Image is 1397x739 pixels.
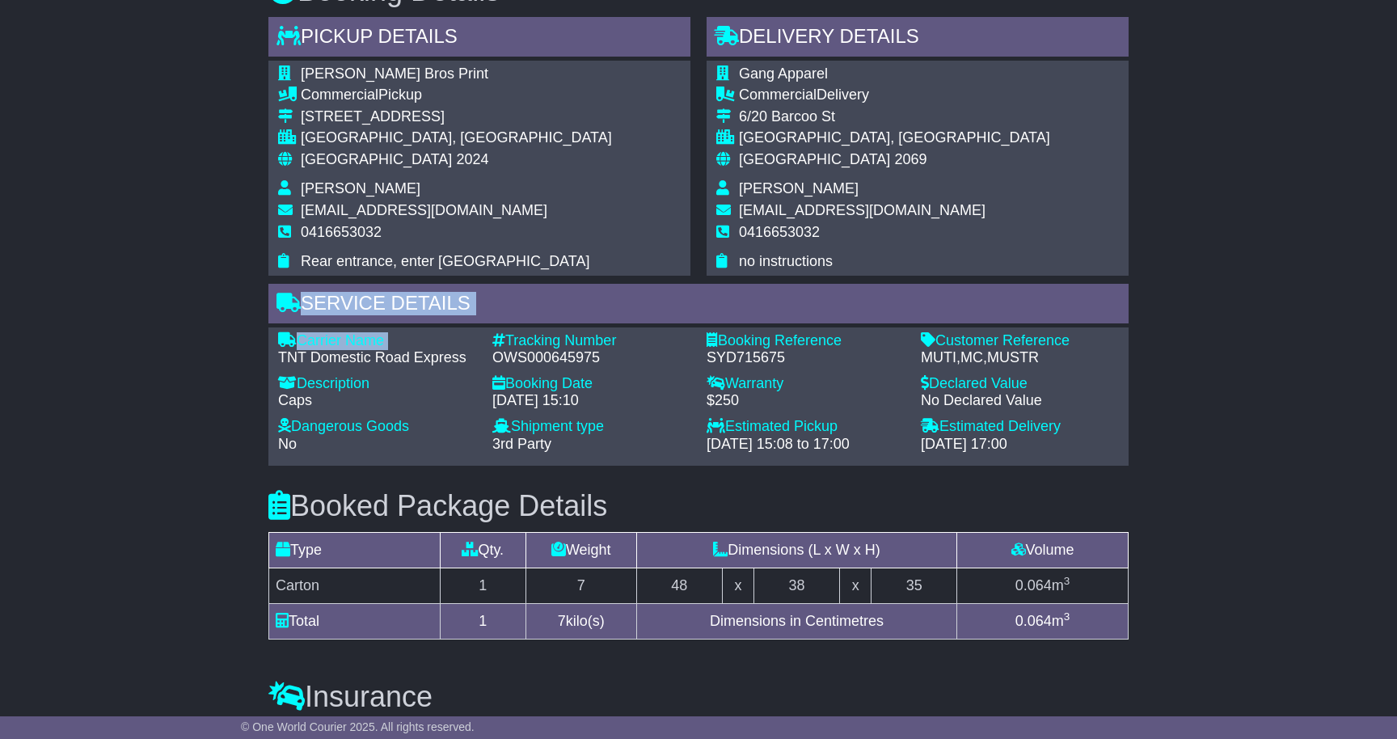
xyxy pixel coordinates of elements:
[739,87,1050,104] div: Delivery
[278,375,476,393] div: Description
[301,108,612,126] div: [STREET_ADDRESS]
[492,349,690,367] div: OWS000645975
[754,568,840,603] td: 38
[707,436,905,454] div: [DATE] 15:08 to 17:00
[301,129,612,147] div: [GEOGRAPHIC_DATA], [GEOGRAPHIC_DATA]
[269,568,441,603] td: Carton
[301,224,382,240] span: 0416653032
[957,532,1129,568] td: Volume
[301,87,378,103] span: Commercial
[492,375,690,393] div: Booking Date
[301,253,589,269] span: Rear entrance, enter [GEOGRAPHIC_DATA]
[278,349,476,367] div: TNT Domestic Road Express
[269,603,441,639] td: Total
[301,180,420,196] span: [PERSON_NAME]
[558,613,566,629] span: 7
[268,490,1129,522] h3: Booked Package Details
[707,418,905,436] div: Estimated Pickup
[707,349,905,367] div: SYD715675
[268,284,1129,327] div: Service Details
[707,17,1129,61] div: Delivery Details
[636,603,956,639] td: Dimensions in Centimetres
[278,436,297,452] span: No
[872,568,957,603] td: 35
[636,568,722,603] td: 48
[739,224,820,240] span: 0416653032
[525,603,636,639] td: kilo(s)
[492,418,690,436] div: Shipment type
[921,375,1119,393] div: Declared Value
[707,332,905,350] div: Booking Reference
[268,681,1129,713] h3: Insurance
[1064,610,1070,623] sup: 3
[894,151,926,167] span: 2069
[722,568,753,603] td: x
[492,436,551,452] span: 3rd Party
[921,349,1119,367] div: MUTI,MC,MUSTR
[636,532,956,568] td: Dimensions (L x W x H)
[440,532,525,568] td: Qty.
[301,151,452,167] span: [GEOGRAPHIC_DATA]
[739,129,1050,147] div: [GEOGRAPHIC_DATA], [GEOGRAPHIC_DATA]
[1015,577,1052,593] span: 0.064
[921,436,1119,454] div: [DATE] 17:00
[707,392,905,410] div: $250
[739,202,985,218] span: [EMAIL_ADDRESS][DOMAIN_NAME]
[525,568,636,603] td: 7
[957,603,1129,639] td: m
[739,180,859,196] span: [PERSON_NAME]
[456,151,488,167] span: 2024
[707,375,905,393] div: Warranty
[278,392,476,410] div: Caps
[1015,613,1052,629] span: 0.064
[440,568,525,603] td: 1
[525,532,636,568] td: Weight
[1064,575,1070,587] sup: 3
[278,418,476,436] div: Dangerous Goods
[739,65,828,82] span: Gang Apparel
[301,65,488,82] span: [PERSON_NAME] Bros Print
[839,568,871,603] td: x
[921,332,1119,350] div: Customer Reference
[301,87,612,104] div: Pickup
[739,151,890,167] span: [GEOGRAPHIC_DATA]
[492,392,690,410] div: [DATE] 15:10
[957,568,1129,603] td: m
[268,17,690,61] div: Pickup Details
[278,332,476,350] div: Carrier Name
[739,108,1050,126] div: 6/20 Barcoo St
[301,202,547,218] span: [EMAIL_ADDRESS][DOMAIN_NAME]
[440,603,525,639] td: 1
[921,418,1119,436] div: Estimated Delivery
[739,87,817,103] span: Commercial
[739,253,833,269] span: no instructions
[241,720,475,733] span: © One World Courier 2025. All rights reserved.
[492,332,690,350] div: Tracking Number
[921,392,1119,410] div: No Declared Value
[269,532,441,568] td: Type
